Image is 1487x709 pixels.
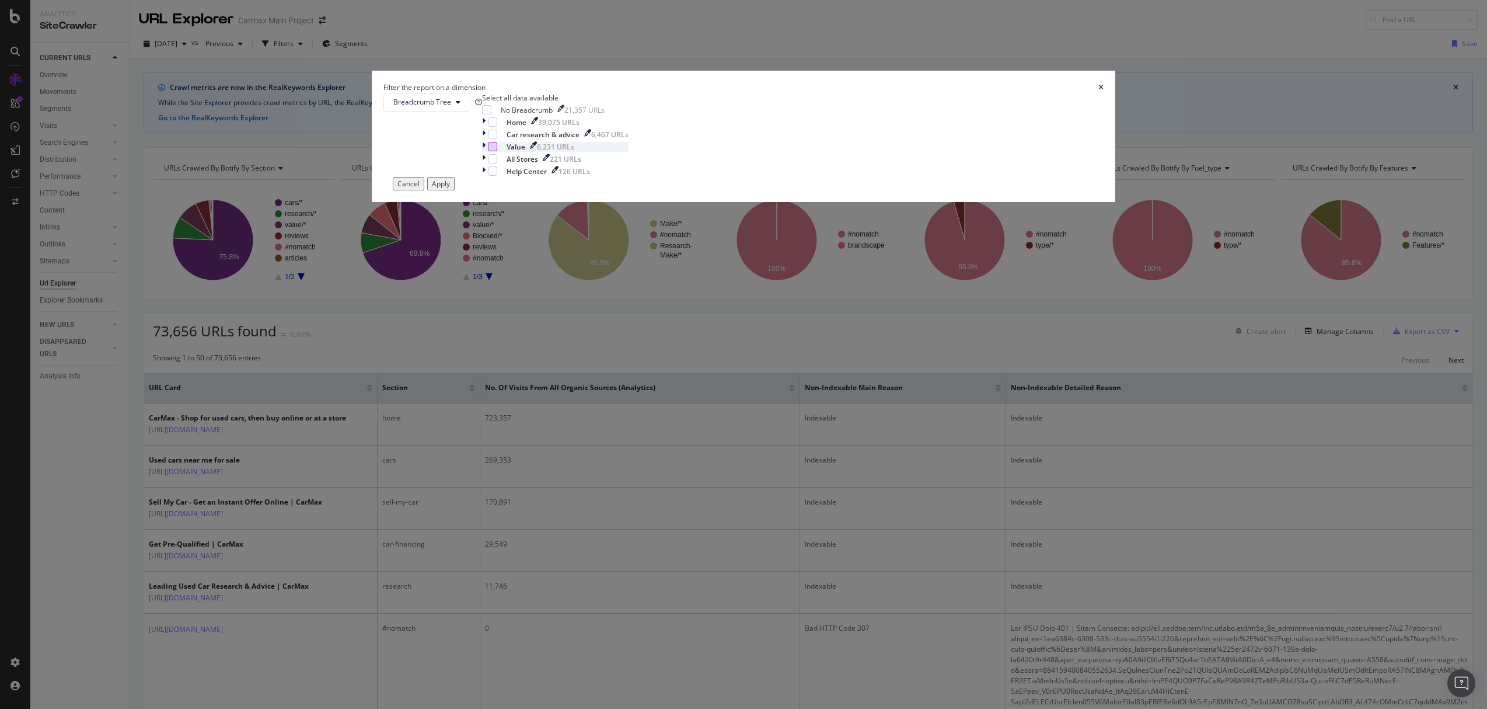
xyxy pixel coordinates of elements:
div: Cancel [397,179,420,189]
div: 126 URLs [559,166,590,176]
div: Car research & advice [507,130,580,140]
div: times [1098,82,1104,92]
div: 221 URLs [550,154,581,164]
button: Cancel [393,177,424,190]
div: Filter the report on a dimension [383,82,486,92]
span: Breadcrumb Tree [393,97,451,107]
div: All Stores [507,154,538,164]
button: Breadcrumb Tree [383,93,470,112]
div: 6,231 URLs [537,142,574,152]
div: 6,467 URLs [591,130,629,140]
button: Apply [427,177,455,190]
div: 39,075 URLs [538,117,580,127]
div: Help Center [507,166,547,176]
div: Apply [432,179,450,189]
div: modal [372,71,1115,201]
div: Home [507,117,526,127]
div: Select all data available [482,93,629,103]
div: No Breadcrumb [501,105,553,115]
div: Open Intercom Messenger [1447,669,1475,697]
div: 21,357 URLs [564,105,605,115]
div: Value [507,142,525,152]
